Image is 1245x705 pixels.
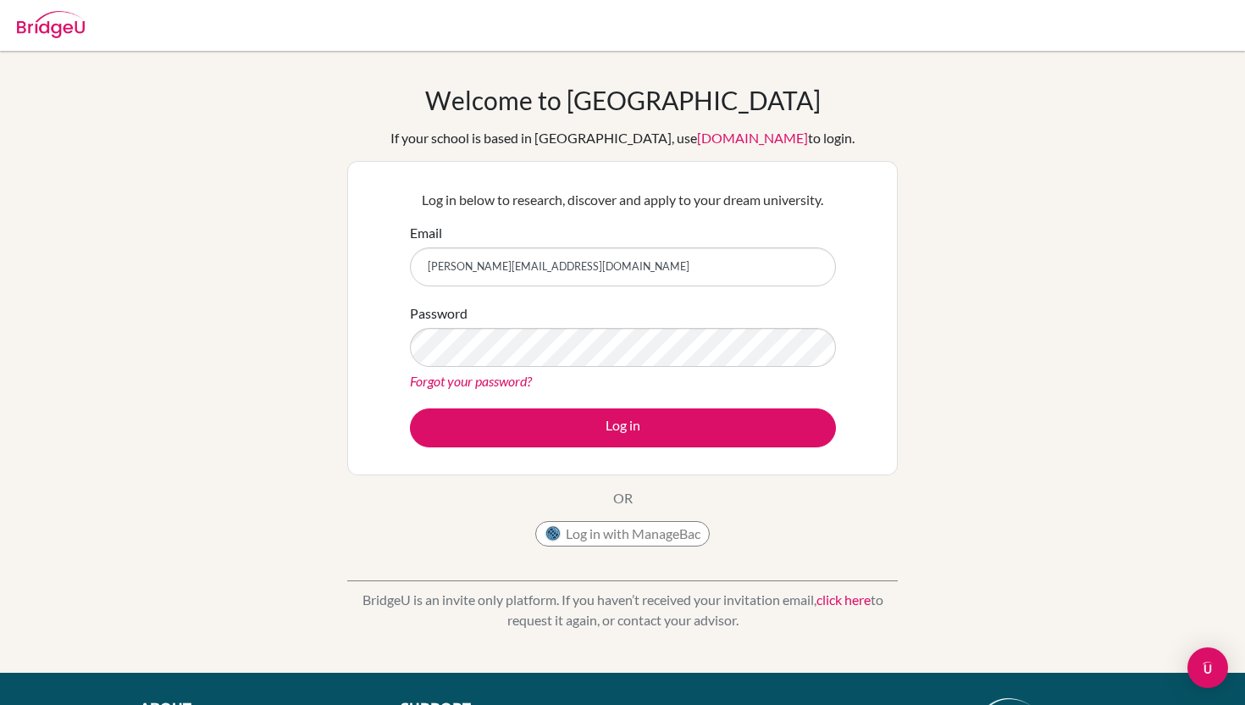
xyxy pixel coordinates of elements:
[347,590,898,630] p: BridgeU is an invite only platform. If you haven’t received your invitation email, to request it ...
[390,128,855,148] div: If your school is based in [GEOGRAPHIC_DATA], use to login.
[410,408,836,447] button: Log in
[613,488,633,508] p: OR
[410,303,468,324] label: Password
[410,373,532,389] a: Forgot your password?
[816,591,871,608] a: click here
[410,190,836,210] p: Log in below to research, discover and apply to your dream university.
[535,521,710,547] button: Log in with ManageBac
[425,85,821,115] h1: Welcome to [GEOGRAPHIC_DATA]
[697,130,808,146] a: [DOMAIN_NAME]
[410,223,442,243] label: Email
[1187,647,1228,688] div: Open Intercom Messenger
[17,11,85,38] img: Bridge-U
